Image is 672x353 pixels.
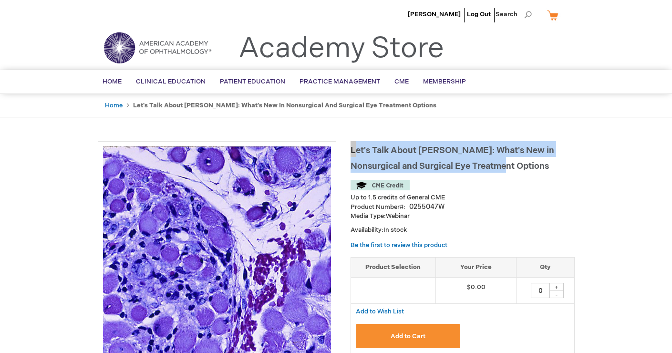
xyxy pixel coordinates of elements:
[549,283,564,291] div: +
[356,324,461,348] button: Add to Cart
[351,212,575,221] p: Webinar
[391,332,425,340] span: Add to Cart
[300,78,380,85] span: Practice Management
[238,31,444,66] a: Academy Store
[220,78,285,85] span: Patient Education
[351,193,575,202] li: Up to 1.5 credits of General CME
[435,277,517,303] td: $0.00
[351,212,386,220] strong: Media Type:
[423,78,466,85] span: Membership
[435,258,517,278] th: Your Price
[531,283,550,298] input: Qty
[408,10,461,18] a: [PERSON_NAME]
[351,241,447,249] a: Be the first to review this product
[467,10,491,18] a: Log Out
[105,102,123,109] a: Home
[351,180,410,190] img: CME Credit
[549,291,564,298] div: -
[103,78,122,85] span: Home
[351,203,405,211] strong: Product Number
[133,102,436,109] strong: Let's Talk About [PERSON_NAME]: What's New in Nonsurgical and Surgical Eye Treatment Options
[351,258,436,278] th: Product Selection
[383,226,407,234] span: In stock
[351,226,575,235] p: Availability:
[496,5,532,24] span: Search
[356,308,404,315] span: Add to Wish List
[409,202,445,212] div: 0255047W
[517,258,574,278] th: Qty
[394,78,409,85] span: CME
[351,145,554,171] span: Let's Talk About [PERSON_NAME]: What's New in Nonsurgical and Surgical Eye Treatment Options
[136,78,206,85] span: Clinical Education
[356,307,404,315] a: Add to Wish List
